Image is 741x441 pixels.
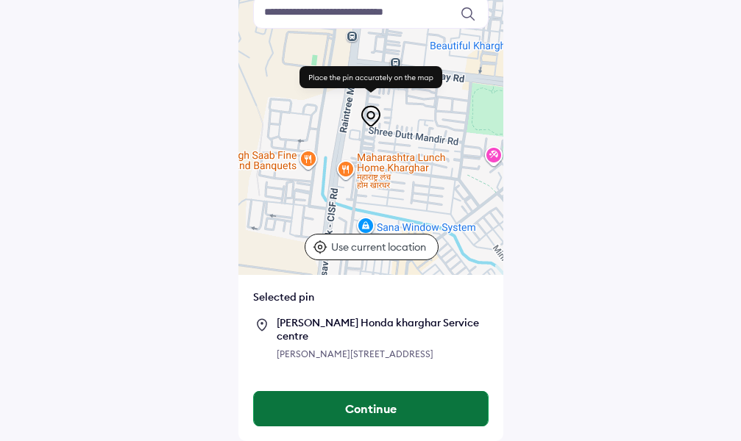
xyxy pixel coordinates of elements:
[277,316,489,343] div: [PERSON_NAME] Honda kharghar Service centre
[331,240,430,254] p: Use current location
[242,256,291,275] a: Open this area in Google Maps (opens a new window)
[277,347,489,362] div: [PERSON_NAME][STREET_ADDRESS]
[254,391,488,426] button: Continue
[253,290,489,304] div: Selected pin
